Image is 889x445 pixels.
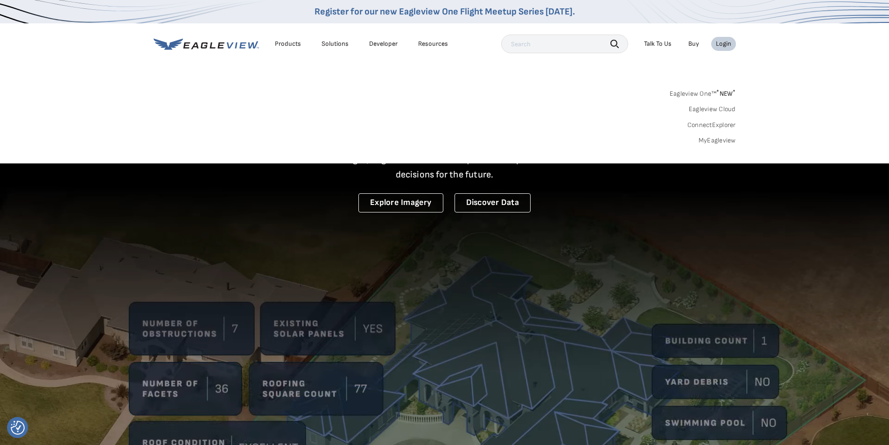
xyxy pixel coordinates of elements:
[689,105,736,113] a: Eagleview Cloud
[687,121,736,129] a: ConnectExplorer
[716,90,735,98] span: NEW
[670,87,736,98] a: Eagleview One™*NEW*
[699,136,736,145] a: MyEagleview
[455,193,531,212] a: Discover Data
[716,40,731,48] div: Login
[418,40,448,48] div: Resources
[688,40,699,48] a: Buy
[322,40,349,48] div: Solutions
[315,6,575,17] a: Register for our new Eagleview One Flight Meetup Series [DATE].
[11,421,25,435] img: Revisit consent button
[275,40,301,48] div: Products
[644,40,672,48] div: Talk To Us
[369,40,398,48] a: Developer
[11,421,25,435] button: Consent Preferences
[501,35,628,53] input: Search
[358,193,443,212] a: Explore Imagery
